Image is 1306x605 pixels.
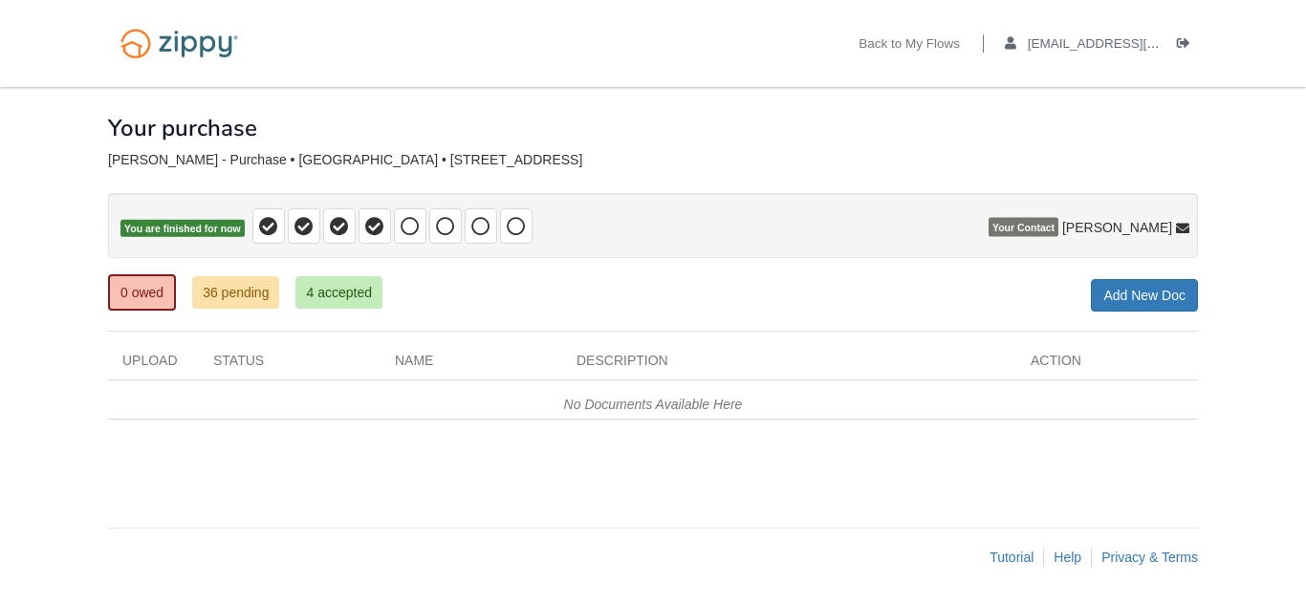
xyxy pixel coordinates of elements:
em: No Documents Available Here [564,397,743,412]
a: Tutorial [990,550,1034,565]
a: Back to My Flows [859,36,960,55]
span: Your Contact [989,218,1058,237]
a: 0 owed [108,274,176,311]
span: You are finished for now [120,220,245,238]
span: [PERSON_NAME] [1062,218,1172,237]
a: 4 accepted [295,276,382,309]
div: Description [562,351,1016,379]
a: edit profile [1005,36,1247,55]
span: griffin7jackson@gmail.com [1028,36,1247,51]
h1: Your purchase [108,116,257,140]
a: Log out [1177,36,1198,55]
a: 36 pending [192,276,279,309]
div: Name [381,351,562,379]
img: Logo [108,19,250,68]
a: Add New Doc [1091,279,1198,312]
div: Upload [108,351,199,379]
a: Help [1054,550,1081,565]
a: Privacy & Terms [1101,550,1198,565]
div: Status [199,351,381,379]
div: [PERSON_NAME] - Purchase • [GEOGRAPHIC_DATA] • [STREET_ADDRESS] [108,152,1198,168]
div: Action [1016,351,1198,379]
